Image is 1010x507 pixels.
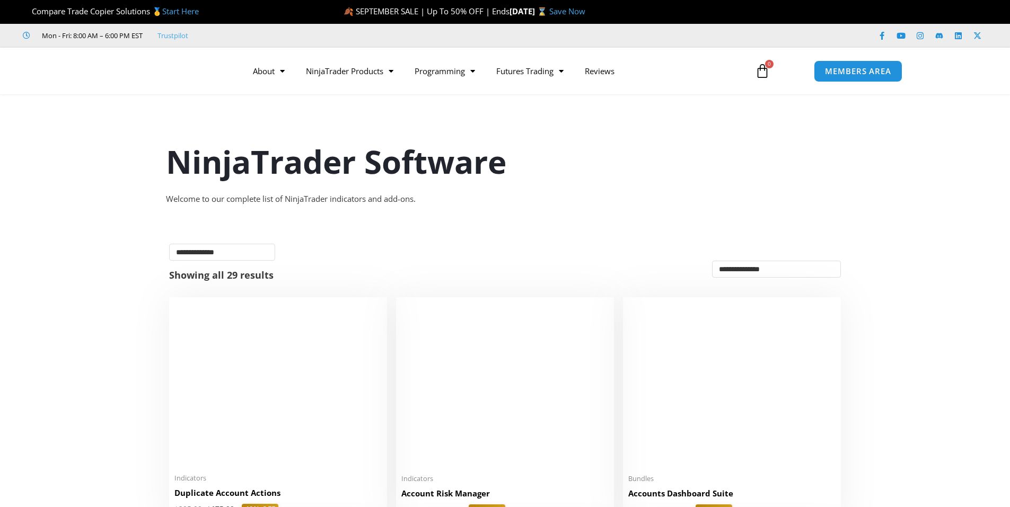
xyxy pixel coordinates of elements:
[628,474,836,483] span: Bundles
[712,261,841,278] select: Shop order
[401,303,609,467] img: Account Risk Manager
[825,67,891,75] span: MEMBERS AREA
[628,303,836,468] img: Accounts Dashboard Suite
[174,487,382,499] h2: Duplicate Account Actions
[23,6,199,16] span: Compare Trade Copier Solutions 🥇
[628,488,836,504] a: Accounts Dashboard Suite
[108,52,222,90] img: LogoAI | Affordable Indicators – NinjaTrader
[295,59,404,83] a: NinjaTrader Products
[401,488,609,499] h2: Account Risk Manager
[510,6,549,16] strong: [DATE] ⌛
[765,60,774,68] span: 0
[344,6,510,16] span: 🍂 SEPTEMBER SALE | Up To 50% OFF | Ends
[549,6,585,16] a: Save Now
[401,488,609,504] a: Account Risk Manager
[166,192,845,207] div: Welcome to our complete list of NinjaTrader indicators and add-ons.
[174,474,382,483] span: Indicators
[23,7,31,15] img: 🏆
[166,139,845,184] h1: NinjaTrader Software
[628,488,836,499] h2: Accounts Dashboard Suite
[39,29,143,42] span: Mon - Fri: 8:00 AM – 6:00 PM EST
[169,270,274,280] p: Showing all 29 results
[157,29,188,42] a: Trustpilot
[242,59,743,83] nav: Menu
[401,474,609,483] span: Indicators
[814,60,902,82] a: MEMBERS AREA
[486,59,574,83] a: Futures Trading
[242,59,295,83] a: About
[174,303,382,467] img: Duplicate Account Actions
[404,59,486,83] a: Programming
[162,6,199,16] a: Start Here
[574,59,625,83] a: Reviews
[739,56,786,86] a: 0
[174,487,382,504] a: Duplicate Account Actions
